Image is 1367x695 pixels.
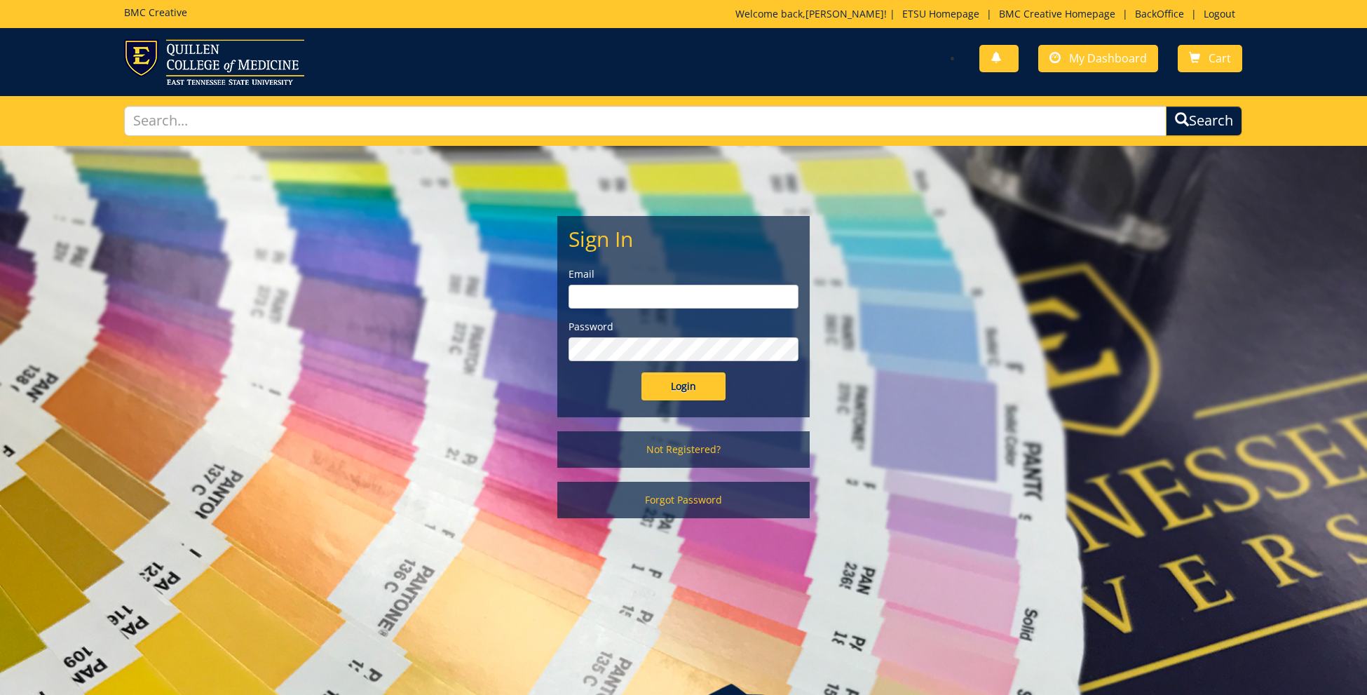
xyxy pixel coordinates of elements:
[124,39,304,85] img: ETSU logo
[1209,50,1231,66] span: Cart
[1166,106,1242,136] button: Search
[569,267,798,281] label: Email
[1128,7,1191,20] a: BackOffice
[1178,45,1242,72] a: Cart
[557,482,810,518] a: Forgot Password
[557,431,810,468] a: Not Registered?
[1069,50,1147,66] span: My Dashboard
[124,106,1167,136] input: Search...
[1197,7,1242,20] a: Logout
[1038,45,1158,72] a: My Dashboard
[569,227,798,250] h2: Sign In
[735,7,1242,21] p: Welcome back, ! | | | |
[895,7,986,20] a: ETSU Homepage
[805,7,884,20] a: [PERSON_NAME]
[124,7,187,18] h5: BMC Creative
[641,372,726,400] input: Login
[569,320,798,334] label: Password
[992,7,1122,20] a: BMC Creative Homepage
